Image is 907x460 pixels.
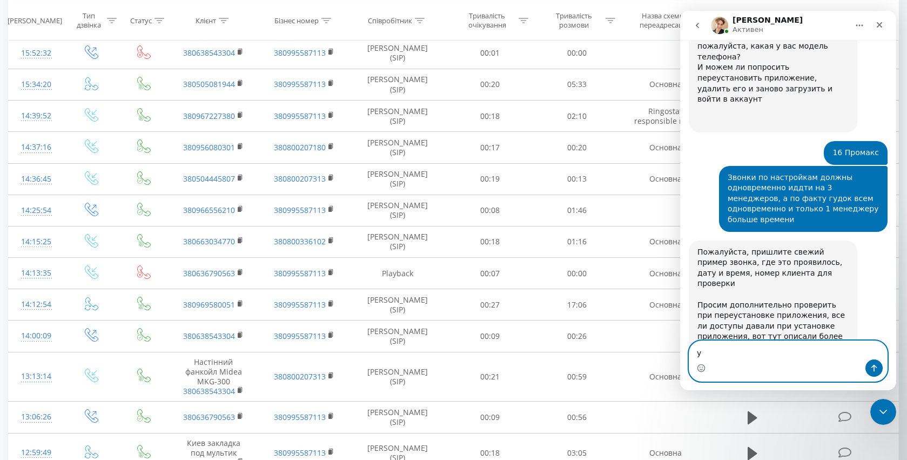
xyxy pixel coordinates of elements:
[185,349,203,366] button: Отправить сообщение…
[446,69,533,100] td: 00:20
[19,366,53,387] div: 13:13:14
[183,142,235,152] a: 380956080301
[130,16,152,25] div: Статус
[196,16,216,25] div: Клієнт
[274,111,326,121] a: 380995587113
[183,268,235,278] a: 380636790563
[274,412,326,422] a: 380995587113
[9,330,207,349] textarea: Ваше сообщение...
[446,37,533,69] td: 00:01
[533,101,620,132] td: 02:10
[274,142,326,152] a: 380800207180
[183,48,235,58] a: 380638543304
[274,268,326,278] a: 380995587113
[73,11,104,30] div: Тип дзвінка
[9,230,177,370] div: Пожалуйста, пришлите свежий пример звонка, где это проявилось, дату и время, номер клиента для пр...
[349,226,446,257] td: [PERSON_NAME] (SIP)
[19,231,53,252] div: 14:15:25
[349,258,446,289] td: Playback
[274,16,319,25] div: Бізнес номер
[19,169,53,190] div: 14:36:45
[533,132,620,163] td: 00:20
[152,137,199,148] div: 16 Промакс
[183,236,235,246] a: 380663034770
[620,289,710,321] td: Основна
[533,352,620,402] td: 00:59
[19,105,53,126] div: 14:39:52
[446,258,533,289] td: 00:07
[446,321,533,352] td: 00:09
[458,11,516,30] div: Тривалість очікування
[620,163,710,195] td: Основна
[349,402,446,433] td: [PERSON_NAME] (SIP)
[533,226,620,257] td: 01:16
[183,299,235,310] a: 380969580051
[620,226,710,257] td: Основна
[446,101,533,132] td: 00:18
[533,402,620,433] td: 00:56
[446,352,533,402] td: 00:21
[19,294,53,315] div: 14:12:54
[533,69,620,100] td: 05:33
[274,448,326,458] a: 380995587113
[533,321,620,352] td: 00:26
[680,11,896,390] iframe: Intercom live chat
[169,352,259,402] td: Настінний фанкойл Midea MKG-300
[19,74,53,95] div: 15:34:20
[274,174,326,184] a: 380800207313
[533,163,620,195] td: 00:13
[9,155,207,230] div: Катерина говорит…
[274,48,326,58] a: 380995587113
[48,162,199,215] div: Звонки по настройкам должны одновременно иддти на 3 менеджеров, а по факту гудок всем одновременн...
[620,132,710,163] td: Основна
[183,331,235,341] a: 380638543304
[620,69,710,100] td: Основна
[8,16,62,25] div: [PERSON_NAME]
[349,289,446,321] td: [PERSON_NAME] (SIP)
[620,352,710,402] td: Основна
[349,132,446,163] td: [PERSON_NAME] (SIP)
[19,200,53,221] div: 14:25:54
[349,163,446,195] td: [PERSON_NAME] (SIP)
[446,226,533,257] td: 00:18
[39,155,207,221] div: Звонки по настройкам должны одновременно иддти на 3 менеджеров, а по факту гудок всем одновременн...
[446,402,533,433] td: 00:09
[545,11,603,30] div: Тривалість розмови
[349,37,446,69] td: [PERSON_NAME] (SIP)
[634,106,697,126] span: Ringostat responsible ma...
[183,174,235,184] a: 380504445807
[533,289,620,321] td: 17:06
[19,325,53,346] div: 14:00:09
[144,130,207,154] div: 16 Промакс
[19,406,53,428] div: 13:06:26
[274,371,326,382] a: 380800207313
[274,79,326,89] a: 380995587113
[9,130,207,155] div: Катерина говорит…
[349,195,446,226] td: [PERSON_NAME] (SIP)
[19,263,53,284] div: 14:13:35
[183,412,235,422] a: 380636790563
[349,101,446,132] td: [PERSON_NAME] (SIP)
[349,321,446,352] td: [PERSON_NAME] (SIP)
[349,69,446,100] td: [PERSON_NAME] (SIP)
[446,289,533,321] td: 00:27
[17,236,169,363] div: Пожалуйста, пришлите свежий пример звонка, где это проявилось, дату и время, номер клиента для пр...
[620,258,710,289] td: Основна
[19,43,53,64] div: 15:52:32
[634,11,691,30] div: Назва схеми переадресації
[274,205,326,215] a: 380995587113
[870,399,896,425] iframe: Intercom live chat
[183,79,235,89] a: 380505081944
[183,205,235,215] a: 380966556210
[349,352,446,402] td: [PERSON_NAME] (SIP)
[9,230,207,394] div: Volodymyr говорит…
[533,37,620,69] td: 00:00
[17,353,25,362] button: Средство выбора эмодзи
[183,386,235,396] a: 380638543304
[274,299,326,310] a: 380995587113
